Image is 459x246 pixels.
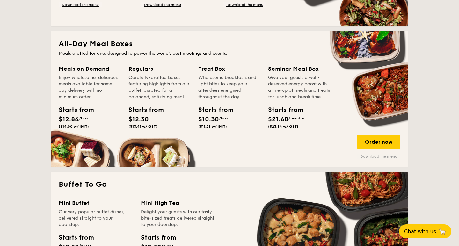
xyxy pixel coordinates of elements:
div: Starts from [141,233,176,242]
div: Enjoy wholesome, delicious meals available for same-day delivery with no minimum order. [59,75,121,100]
span: /box [219,116,228,120]
div: Starts from [59,233,93,242]
div: Starts from [128,105,157,115]
div: Carefully-crafted boxes featuring highlights from our buffet, curated for a balanced, satisfying ... [128,75,191,100]
a: Download the menu [223,2,266,7]
div: Starts from [198,105,227,115]
span: $21.60 [268,116,288,123]
span: $10.30 [198,116,219,123]
div: Treat Box [198,64,260,73]
a: Download the menu [59,2,102,7]
span: ($14.00 w/ GST) [59,124,89,129]
div: Starts from [268,105,297,115]
div: Seminar Meal Box [268,64,330,73]
span: $12.84 [59,116,79,123]
span: ($11.23 w/ GST) [198,124,227,129]
span: ($13.41 w/ GST) [128,124,157,129]
span: 🦙 [439,228,446,235]
span: /box [79,116,88,120]
a: Download the menu [357,154,400,159]
div: Mini High Tea [141,199,215,207]
div: Meals on Demand [59,64,121,73]
h2: All-Day Meal Boxes [59,39,400,49]
div: Give your guests a well-deserved energy boost with a line-up of meals and treats for lunch and br... [268,75,330,100]
div: Starts from [59,105,87,115]
span: Chat with us [404,228,436,235]
span: ($23.54 w/ GST) [268,124,298,129]
div: Our very popular buffet dishes, delivered straight to your doorstep. [59,209,133,228]
div: Meals crafted for one, designed to power the world's best meetings and events. [59,50,400,57]
div: Regulars [128,64,191,73]
span: $12.30 [128,116,149,123]
a: Download the menu [141,2,184,7]
div: Delight your guests with our tasty bite-sized treats delivered straight to your doorstep. [141,209,215,228]
div: Order now [357,135,400,149]
h2: Buffet To Go [59,179,400,190]
div: Wholesome breakfasts and light bites to keep your attendees energised throughout the day. [198,75,260,100]
button: Chat with us🦙 [399,224,451,238]
span: /bundle [288,116,304,120]
div: Mini Buffet [59,199,133,207]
